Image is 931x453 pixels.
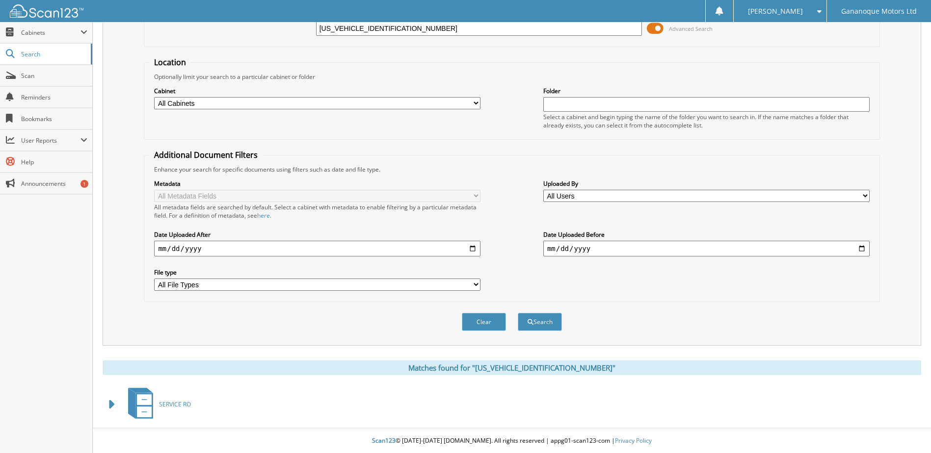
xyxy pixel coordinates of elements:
[93,429,931,453] div: © [DATE]-[DATE] [DOMAIN_NAME]. All rights reserved | appg01-scan123-com |
[669,25,713,32] span: Advanced Search
[543,241,870,256] input: end
[372,436,396,445] span: Scan123
[882,406,931,453] iframe: Chat Widget
[154,87,480,95] label: Cabinet
[462,313,506,331] button: Clear
[21,72,87,80] span: Scan
[257,211,270,220] a: here
[21,115,87,123] span: Bookmarks
[149,57,191,68] legend: Location
[615,436,652,445] a: Privacy Policy
[21,179,87,188] span: Announcements
[149,150,263,160] legend: Additional Document Filters
[518,313,562,331] button: Search
[543,230,870,239] label: Date Uploaded Before
[122,385,191,424] a: SERVICE RO
[154,203,480,220] div: All metadata fields are searched by default. Select a cabinet with metadata to enable filtering b...
[154,241,480,256] input: start
[21,136,80,145] span: User Reports
[154,230,480,239] label: Date Uploaded After
[149,165,874,174] div: Enhance your search for specific documents using filters such as date and file type.
[159,400,191,408] span: SERVICE RO
[21,93,87,101] span: Reminders
[80,180,88,188] div: 1
[21,28,80,37] span: Cabinets
[543,179,870,188] label: Uploaded By
[149,73,874,81] div: Optionally limit your search to a particular cabinet or folder
[748,8,803,14] span: [PERSON_NAME]
[21,158,87,166] span: Help
[543,87,870,95] label: Folder
[10,4,83,18] img: scan123-logo-white.svg
[154,179,480,188] label: Metadata
[21,50,86,58] span: Search
[841,8,917,14] span: Gananoque Motors Ltd
[154,268,480,277] label: File type
[543,113,870,129] div: Select a cabinet and begin typing the name of the folder you want to search in. If the name match...
[103,360,921,375] div: Matches found for "[US_VEHICLE_IDENTIFICATION_NUMBER]"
